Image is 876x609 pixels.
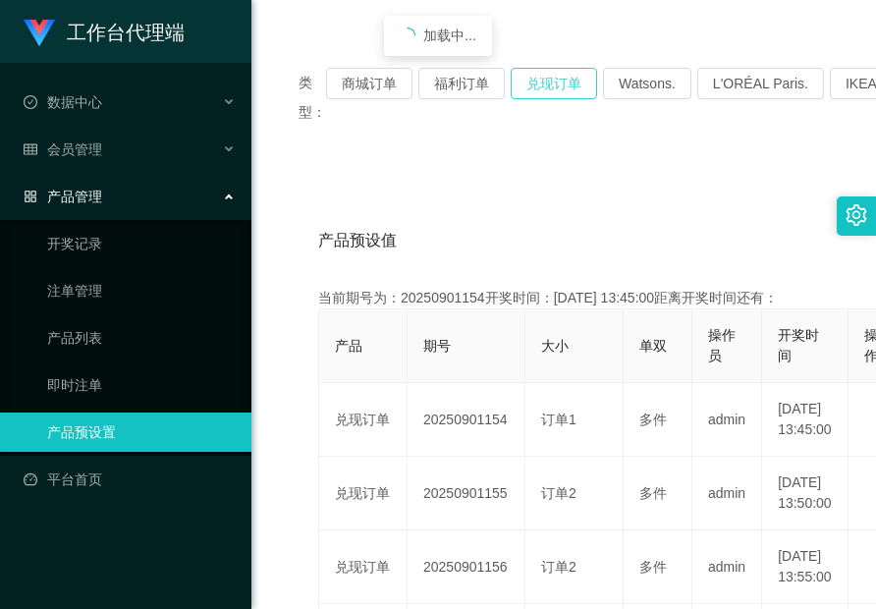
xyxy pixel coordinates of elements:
span: 多件 [639,559,667,575]
span: 订单2 [541,559,576,575]
span: 产品管理 [24,189,102,204]
td: 兑现订单 [319,383,408,457]
button: 福利订单 [418,68,505,99]
a: 产品列表 [47,318,236,358]
a: 图标: dashboard平台首页 [24,460,236,499]
a: 工作台代理端 [24,24,185,39]
span: 产品预设值 [318,229,397,252]
i: 图标: check-circle-o [24,95,37,109]
td: [DATE] 13:45:00 [762,383,849,457]
i: 图标: appstore-o [24,190,37,203]
i: 图标: table [24,142,37,156]
i: 图标: setting [846,204,867,226]
td: 20250901155 [408,457,525,530]
button: 兑现订单 [511,68,597,99]
td: 20250901156 [408,530,525,604]
a: 产品预设置 [47,413,236,452]
span: 订单2 [541,485,576,501]
span: 多件 [639,485,667,501]
button: L'ORÉAL Paris. [697,68,824,99]
h1: 工作台代理端 [67,1,185,64]
span: 单双 [639,338,667,354]
span: 订单1 [541,412,576,427]
td: 兑现订单 [319,457,408,530]
td: [DATE] 13:55:00 [762,530,849,604]
span: 会员管理 [24,141,102,157]
span: 产品 [335,338,362,354]
td: 兑现订单 [319,530,408,604]
span: 数据中心 [24,94,102,110]
span: 加载中... [423,28,476,43]
span: 类型： [299,68,326,127]
td: admin [692,383,762,457]
span: 大小 [541,338,569,354]
i: icon: loading [400,28,415,43]
button: 商城订单 [326,68,412,99]
td: admin [692,530,762,604]
a: 开奖记录 [47,224,236,263]
span: 多件 [639,412,667,427]
div: 当前期号为：20250901154开奖时间：[DATE] 13:45:00距离开奖时间还有： [318,288,809,308]
span: 操作员 [708,327,736,363]
td: admin [692,457,762,530]
span: 开奖时间 [778,327,819,363]
td: [DATE] 13:50:00 [762,457,849,530]
button: Watsons. [603,68,691,99]
span: 期号 [423,338,451,354]
img: logo.9652507e.png [24,20,55,47]
a: 注单管理 [47,271,236,310]
a: 即时注单 [47,365,236,405]
td: 20250901154 [408,383,525,457]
